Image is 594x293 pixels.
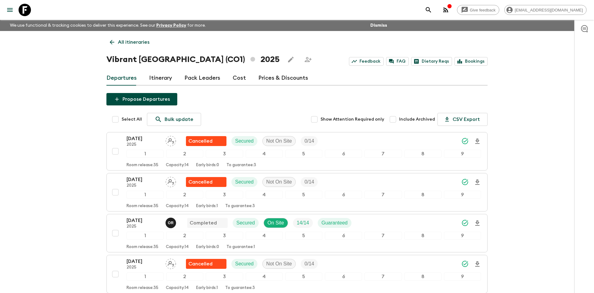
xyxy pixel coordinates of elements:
[404,273,441,281] div: 8
[321,219,348,227] p: Guaranteed
[411,57,452,66] a: Dietary Reqs
[304,178,314,186] p: 0 / 14
[196,245,219,250] p: Early birds: 0
[166,163,189,168] p: Capacity: 14
[235,137,254,145] p: Secured
[127,258,161,265] p: [DATE]
[266,178,292,186] p: Not On Site
[225,204,255,209] p: To guarantee: 3
[166,150,203,158] div: 2
[127,245,158,250] p: Room release: 35
[186,259,226,269] div: Flash Pack cancellation
[386,57,409,66] a: FAQ
[404,191,441,199] div: 8
[166,232,203,240] div: 2
[285,150,322,158] div: 5
[127,224,161,229] p: 2025
[106,71,137,86] a: Departures
[190,219,217,227] p: Completed
[262,136,296,146] div: Not On Site
[474,138,481,145] svg: Download Onboarding
[127,176,161,183] p: [DATE]
[186,177,226,187] div: Flash Pack cancellation
[304,260,314,268] p: 0 / 14
[106,53,280,66] h1: Vibrant [GEOGRAPHIC_DATA] (CO1) 2025
[474,220,481,227] svg: Download Onboarding
[474,179,481,186] svg: Download Onboarding
[127,150,164,158] div: 1
[106,173,488,211] button: [DATE]2025Assign pack leaderFlash Pack cancellationSecuredNot On SiteTrip Fill123456789Room relea...
[264,218,288,228] div: On Site
[461,260,469,268] svg: Synced Successfully
[364,232,402,240] div: 7
[127,265,161,270] p: 2025
[233,71,246,86] a: Cost
[246,273,283,281] div: 4
[364,150,402,158] div: 7
[127,142,161,147] p: 2025
[262,259,296,269] div: Not On Site
[206,191,243,199] div: 3
[166,138,176,143] span: Assign pack leader
[127,163,158,168] p: Room release: 35
[285,53,297,66] button: Edit this itinerary
[231,259,257,269] div: Secured
[444,150,481,158] div: 9
[206,232,243,240] div: 3
[127,191,164,199] div: 1
[127,183,161,188] p: 2025
[166,204,189,209] p: Capacity: 14
[166,191,203,199] div: 2
[166,245,189,250] p: Capacity: 14
[7,20,208,31] p: We use functional & tracking cookies to deliver this experience. See our for more.
[297,219,309,227] p: 14 / 14
[166,273,203,281] div: 2
[106,214,488,252] button: [DATE]2025Oscar RinconCompletedSecuredOn SiteTrip FillGuaranteed123456789Room release:35Capacity:...
[258,71,308,86] a: Prices & Discounts
[325,232,362,240] div: 6
[233,218,259,228] div: Secured
[226,245,255,250] p: To guarantee: 1
[184,71,220,86] a: Pack Leaders
[166,179,176,184] span: Assign pack leader
[399,116,435,122] span: Include Archived
[231,177,257,187] div: Secured
[106,93,177,105] button: Propose Departures
[467,8,499,12] span: Give feedback
[262,177,296,187] div: Not On Site
[147,113,201,126] a: Bulk update
[246,232,283,240] div: 4
[285,191,322,199] div: 5
[461,178,469,186] svg: Synced Successfully
[127,273,164,281] div: 1
[511,8,586,12] span: [EMAIL_ADDRESS][DOMAIN_NAME]
[127,204,158,209] p: Room release: 35
[266,137,292,145] p: Not On Site
[196,204,218,209] p: Early birds: 1
[106,36,153,48] a: All itineraries
[127,232,164,240] div: 1
[301,177,318,187] div: Trip Fill
[325,191,362,199] div: 6
[461,137,469,145] svg: Synced Successfully
[457,5,499,15] a: Give feedback
[166,286,189,291] p: Capacity: 14
[166,260,176,265] span: Assign pack leader
[166,220,177,224] span: Oscar Rincon
[206,150,243,158] div: 3
[226,163,256,168] p: To guarantee: 3
[186,136,226,146] div: Flash Pack cancellation
[127,217,161,224] p: [DATE]
[364,191,402,199] div: 7
[321,116,384,122] span: Show Attention Required only
[235,260,254,268] p: Secured
[404,232,441,240] div: 8
[301,136,318,146] div: Trip Fill
[127,135,161,142] p: [DATE]
[235,178,254,186] p: Secured
[106,132,488,171] button: [DATE]2025Assign pack leaderFlash Pack cancellationSecuredNot On SiteTrip Fill123456789Room relea...
[454,57,488,66] a: Bookings
[444,191,481,199] div: 9
[504,5,587,15] div: [EMAIL_ADDRESS][DOMAIN_NAME]
[231,136,257,146] div: Secured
